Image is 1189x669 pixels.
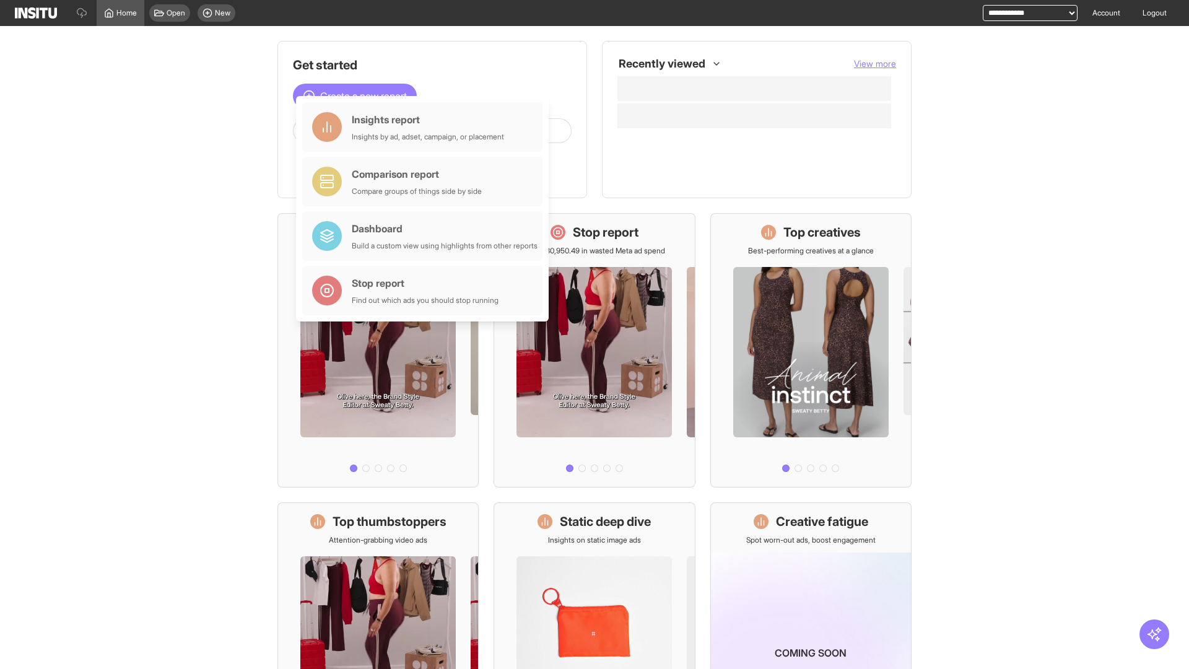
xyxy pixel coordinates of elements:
a: Stop reportSave £30,950.49 in wasted Meta ad spend [494,213,695,488]
button: View more [854,58,896,70]
div: Insights report [352,112,504,127]
span: View more [854,58,896,69]
h1: Top thumbstoppers [333,513,446,530]
h1: Get started [293,56,572,74]
span: Open [167,8,185,18]
span: Create a new report [320,89,407,103]
span: Home [116,8,137,18]
span: New [215,8,230,18]
button: Create a new report [293,84,417,108]
div: Compare groups of things side by side [352,186,482,196]
h1: Static deep dive [560,513,651,530]
div: Find out which ads you should stop running [352,295,499,305]
a: What's live nowSee all active ads instantly [277,213,479,488]
p: Save £30,950.49 in wasted Meta ad spend [523,246,665,256]
h1: Top creatives [783,224,861,241]
div: Comparison report [352,167,482,181]
div: Insights by ad, adset, campaign, or placement [352,132,504,142]
p: Best-performing creatives at a glance [748,246,874,256]
div: Dashboard [352,221,538,236]
div: Build a custom view using highlights from other reports [352,241,538,251]
a: Top creativesBest-performing creatives at a glance [710,213,912,488]
p: Insights on static image ads [548,535,641,545]
img: Logo [15,7,57,19]
div: Stop report [352,276,499,291]
h1: Stop report [573,224,638,241]
p: Attention-grabbing video ads [329,535,427,545]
